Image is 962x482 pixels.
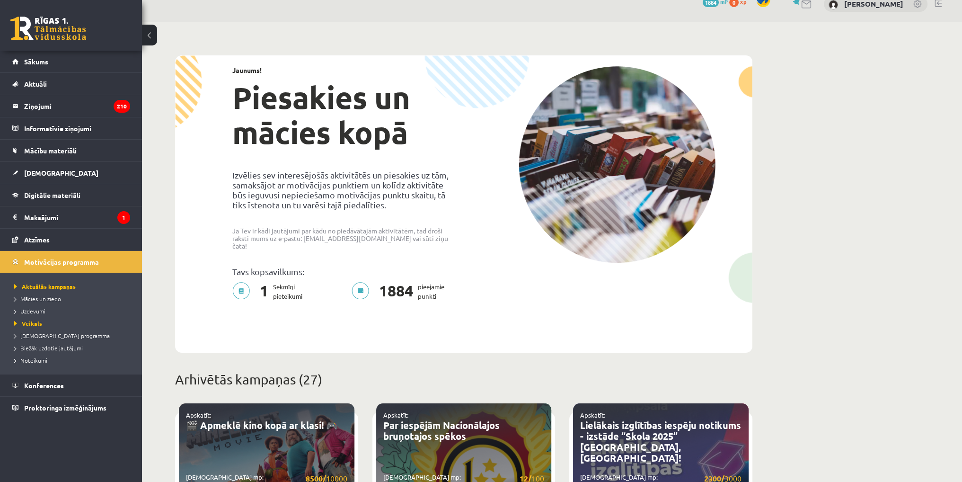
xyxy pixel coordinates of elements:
a: Rīgas 1. Tālmācības vidusskola [10,17,86,40]
span: Mācies un ziedo [14,295,61,303]
span: Aktuālās kampaņas [14,283,76,290]
span: Sākums [24,57,48,66]
a: Aktuālās kampaņas [14,282,132,291]
span: Noteikumi [14,357,47,364]
i: 1 [117,211,130,224]
span: Motivācijas programma [24,258,99,266]
a: Mācību materiāli [12,140,130,161]
a: Noteikumi [14,356,132,365]
strong: Jaunums! [232,66,262,74]
p: Izvēlies sev interesējošās aktivitātēs un piesakies uz tām, samaksājot ar motivācijas punktiem un... [232,170,457,210]
a: Apskatīt: [580,411,605,419]
p: Sekmīgi pieteikumi [232,282,308,301]
legend: Ziņojumi [24,95,130,117]
a: Apskatīt: [186,411,211,419]
a: Ziņojumi210 [12,95,130,117]
span: Veikals [14,320,42,327]
a: Veikals [14,319,132,328]
p: pieejamie punkti [352,282,450,301]
a: Lielākais izglītības iespēju notikums - izstāde “Skola 2025” [GEOGRAPHIC_DATA], [GEOGRAPHIC_DATA]! [580,419,741,464]
p: Ja Tev ir kādi jautājumi par kādu no piedāvātajām aktivitātēm, tad droši raksti mums uz e-pastu: ... [232,227,457,250]
a: Atzīmes [12,229,130,250]
legend: Maksājumi [24,206,130,228]
a: Uzdevumi [14,307,132,315]
a: Apskatīt: [383,411,408,419]
span: Atzīmes [24,235,50,244]
a: Digitālie materiāli [12,184,130,206]
span: Aktuāli [24,80,47,88]
span: Uzdevumi [14,307,45,315]
span: Mācību materiāli [24,146,77,155]
span: Biežāk uzdotie jautājumi [14,344,83,352]
a: [DEMOGRAPHIC_DATA] programma [14,331,132,340]
h1: Piesakies un mācies kopā [232,80,457,150]
span: Konferences [24,381,64,390]
a: 🎬 Apmeklē kino kopā ar klasi! 🎮 [186,419,338,431]
span: [DEMOGRAPHIC_DATA] programma [14,332,110,339]
a: Sākums [12,51,130,72]
a: Informatīvie ziņojumi [12,117,130,139]
p: Tavs kopsavilkums: [232,267,457,277]
p: Arhivētās kampaņas (27) [175,370,752,390]
a: Konferences [12,375,130,396]
a: [DEMOGRAPHIC_DATA] [12,162,130,184]
span: 1 [255,282,273,301]
span: [DEMOGRAPHIC_DATA] [24,169,98,177]
span: Digitālie materiāli [24,191,80,199]
a: Aktuāli [12,73,130,95]
legend: Informatīvie ziņojumi [24,117,130,139]
a: Maksājumi1 [12,206,130,228]
img: campaign-image-1c4f3b39ab1f89d1fca25a8facaab35ebc8e40cf20aedba61fd73fb4233361ac.png [519,66,715,263]
a: Par iespējām Nacionālajos bruņotajos spēkos [383,419,500,442]
span: Proktoringa izmēģinājums [24,403,106,412]
a: Mācies un ziedo [14,295,132,303]
a: Motivācijas programma [12,251,130,273]
a: Biežāk uzdotie jautājumi [14,344,132,352]
span: 1884 [374,282,418,301]
i: 210 [114,100,130,113]
a: Proktoringa izmēģinājums [12,397,130,419]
